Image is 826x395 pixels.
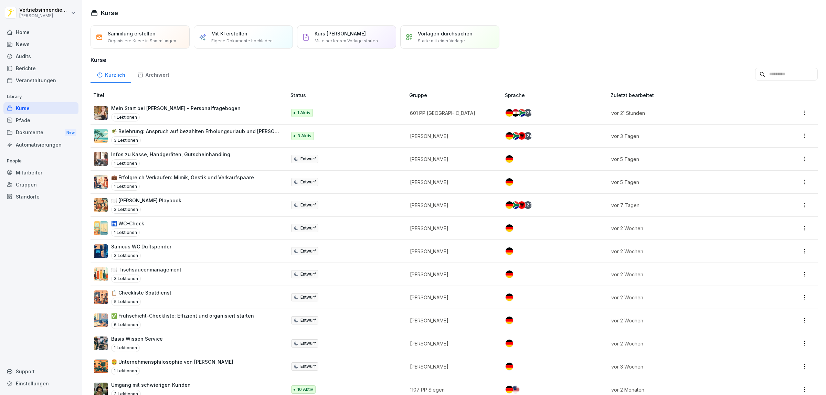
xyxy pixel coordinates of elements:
[111,289,171,296] p: 📋 Checkliste Spätdienst
[91,56,818,64] h3: Kurse
[611,340,756,347] p: vor 2 Wochen
[506,363,513,370] img: de.svg
[506,270,513,278] img: de.svg
[94,221,108,235] img: v92xrh78m80z1ixos6u0k3dt.png
[300,363,316,370] p: Entwurf
[611,317,756,324] p: vor 2 Wochen
[3,365,78,377] div: Support
[611,202,756,209] p: vor 7 Tagen
[3,126,78,139] div: Dokumente
[300,225,316,231] p: Entwurf
[108,38,176,44] p: Organisiere Kurse in Sammlungen
[506,386,513,393] img: de.svg
[111,275,141,283] p: 3 Lektionen
[512,109,519,117] img: eg.svg
[3,62,78,74] a: Berichte
[418,30,473,37] p: Vorlagen durchsuchen
[111,197,181,204] p: 🍽️ [PERSON_NAME] Playbook
[300,156,316,162] p: Entwurf
[512,201,519,209] img: za.svg
[3,167,78,179] a: Mitarbeiter
[111,252,141,260] p: 3 Lektionen
[410,386,494,393] p: 1107 PP Siegen
[94,337,108,350] img: q0jl4bd5xju9p4hrjzcacmjx.png
[111,174,254,181] p: 💼 Erfolgreich Verkaufen: Mimik, Gestik und Verkaufspaare
[300,271,316,277] p: Entwurf
[410,340,494,347] p: [PERSON_NAME]
[297,386,313,393] p: 10 Aktiv
[410,248,494,255] p: [PERSON_NAME]
[418,38,465,44] p: Starte mit einer Vorlage
[3,139,78,151] a: Automatisierungen
[518,201,526,209] img: al.svg
[94,198,108,212] img: fus0lrw6br91euh7ojuq1zn4.png
[111,182,140,191] p: 1 Lektionen
[101,8,118,18] h1: Kurse
[111,159,140,168] p: 1 Lektionen
[111,228,140,237] p: 1 Lektionen
[94,360,108,373] img: piso4cs045sdgh18p3b5ocgn.png
[3,50,78,62] div: Audits
[410,156,494,163] p: [PERSON_NAME]
[131,65,175,83] a: Archiviert
[211,30,247,37] p: Mit KI erstellen
[94,313,108,327] img: kv1piqrsvckxew6wyil21tmn.png
[94,152,108,166] img: h2mn30dzzrvbhtu8twl9he0v.png
[3,126,78,139] a: DokumenteNew
[94,106,108,120] img: aaay8cu0h1hwaqqp9269xjan.png
[410,294,494,301] p: [PERSON_NAME]
[111,335,163,342] p: Basis Wissen Service
[111,151,230,158] p: Infos zu Kasse, Handgeräten, Gutscheinhandling
[94,175,108,189] img: elhrexh7bm1zs7xeh2a9f3un.png
[506,155,513,163] img: de.svg
[94,290,108,304] img: l2h2shijmtm51cczhw7odq98.png
[506,293,513,301] img: de.svg
[300,294,316,300] p: Entwurf
[3,156,78,167] p: People
[506,224,513,232] img: de.svg
[111,367,140,375] p: 1 Lektionen
[512,386,519,393] img: us.svg
[506,247,513,255] img: de.svg
[111,205,141,214] p: 3 Lektionen
[611,363,756,370] p: vor 3 Wochen
[611,248,756,255] p: vor 2 Wochen
[611,109,756,117] p: vor 21 Stunden
[108,30,156,37] p: Sammlung erstellen
[3,377,78,389] a: Einstellungen
[410,202,494,209] p: [PERSON_NAME]
[91,65,131,83] a: Kürzlich
[3,74,78,86] a: Veranstaltungen
[506,317,513,324] img: de.svg
[611,92,765,99] p: Zuletzt bearbeitet
[111,220,144,227] p: 🚻 WC-Check
[300,202,316,208] p: Entwurf
[611,225,756,232] p: vor 2 Wochen
[410,225,494,232] p: [PERSON_NAME]
[111,113,140,121] p: 1 Lektionen
[19,13,70,18] p: [PERSON_NAME]
[3,191,78,203] a: Standorte
[211,38,273,44] p: Eigene Dokumente hochladen
[111,381,191,388] p: Umgang mit schwierigen Kunden
[297,133,311,139] p: 3 Aktiv
[111,312,254,319] p: ✅ Frühschicht-Checkliste: Effizient und organisiert starten
[410,109,494,117] p: 601 PP [GEOGRAPHIC_DATA]
[409,92,502,99] p: Gruppe
[518,132,526,140] img: al.svg
[290,92,406,99] p: Status
[611,156,756,163] p: vor 5 Tagen
[111,298,141,306] p: 5 Lektionen
[3,179,78,191] a: Gruppen
[3,114,78,126] a: Pfade
[111,128,279,135] p: 🌴 Belehrung: Anspruch auf bezahlten Erholungsurlaub und [PERSON_NAME]
[93,92,288,99] p: Titel
[506,132,513,140] img: de.svg
[410,179,494,186] p: [PERSON_NAME]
